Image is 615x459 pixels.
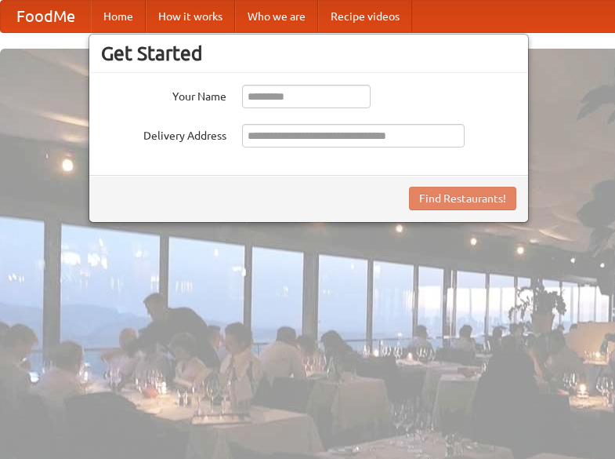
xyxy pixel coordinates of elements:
[409,187,516,210] button: Find Restaurants!
[101,42,516,65] h3: Get Started
[318,1,412,32] a: Recipe videos
[101,124,226,144] label: Delivery Address
[146,1,235,32] a: How it works
[235,1,318,32] a: Who we are
[1,1,91,32] a: FoodMe
[91,1,146,32] a: Home
[101,85,226,104] label: Your Name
